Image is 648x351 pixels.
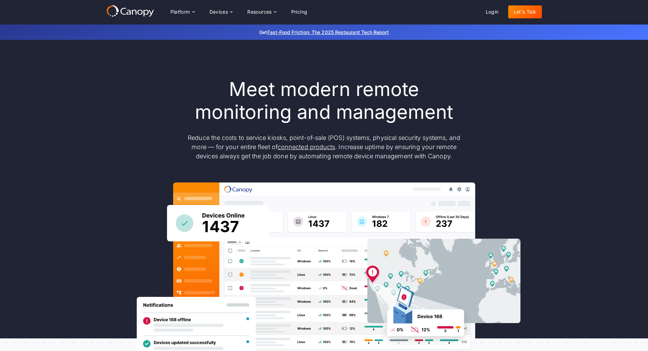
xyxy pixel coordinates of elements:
img: Canopy sees how many devices are online [167,205,269,241]
div: Platform [165,5,200,19]
div: Resources [242,5,281,19]
a: Let's Talk [508,5,542,18]
a: Fast-Food Friction: The 2025 Restaurant Tech Report [267,29,389,35]
div: Resources [247,10,272,14]
div: Devices [210,10,228,14]
div: Devices [204,5,238,19]
p: Reduce the costs to service kiosks, point-of-sale (POS) systems, physical security systems, and m... [181,133,467,161]
h1: Meet modern remote monitoring and management [181,78,467,124]
p: Get [157,29,491,36]
a: Login [480,5,504,18]
div: Platform [170,10,190,14]
a: Pricing [286,5,313,18]
a: connected products [278,143,335,150]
